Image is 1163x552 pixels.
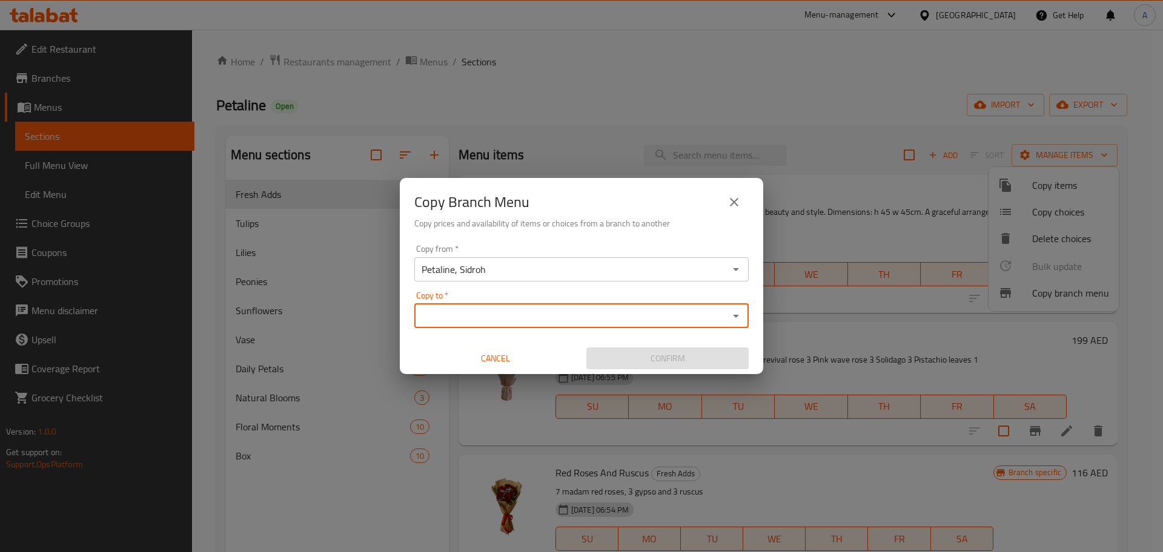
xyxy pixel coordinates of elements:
h6: Copy prices and availability of items or choices from a branch to another [414,217,749,230]
h2: Copy Branch Menu [414,192,529,212]
button: Open [727,261,744,278]
button: close [720,188,749,217]
span: Cancel [419,351,572,366]
button: Open [727,307,744,324]
button: Cancel [414,347,577,370]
